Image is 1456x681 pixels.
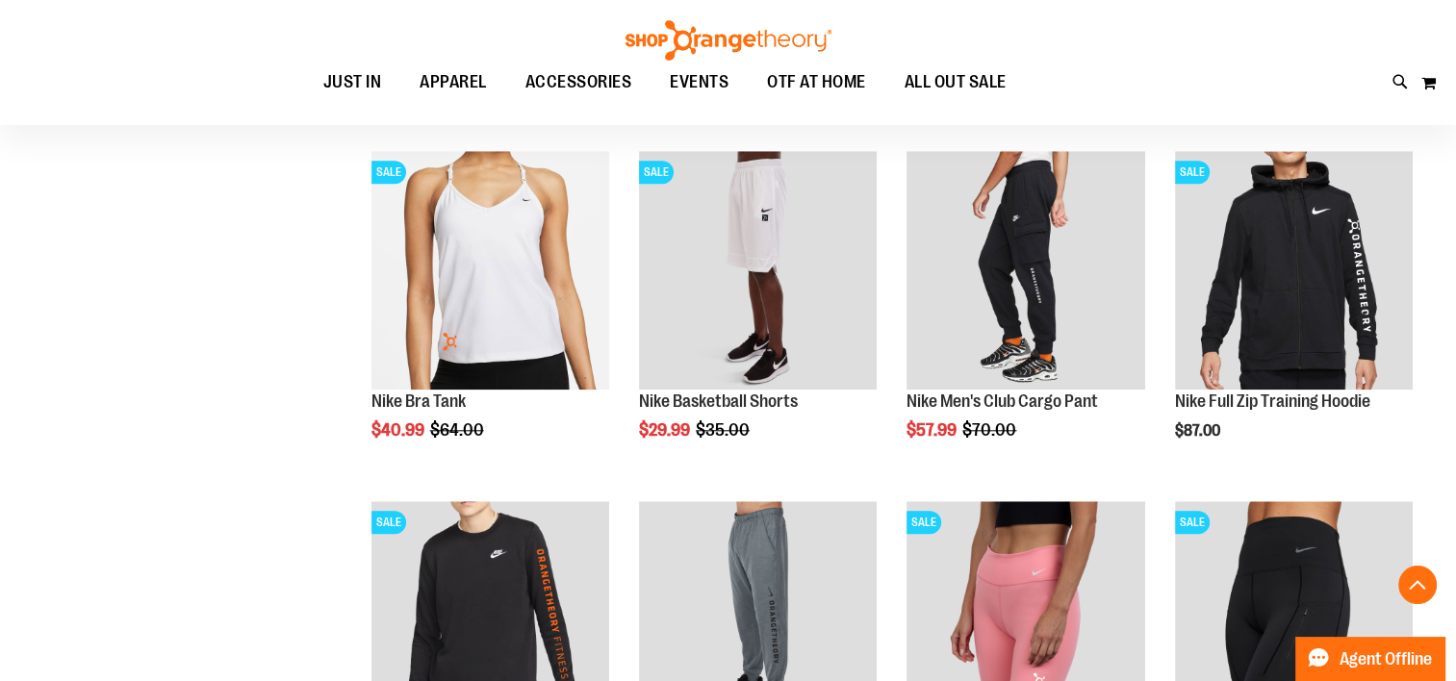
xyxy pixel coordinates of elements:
[1175,151,1413,389] img: Product image for Nike Full Zip Training Hoodie
[1175,422,1223,440] span: $87.00
[907,420,959,440] span: $57.99
[629,141,886,489] div: product
[362,141,619,489] div: product
[767,61,866,104] span: OTF AT HOME
[525,61,632,104] span: ACCESSORIES
[897,141,1154,489] div: product
[1175,151,1413,391] a: Product image for Nike Full Zip Training HoodieSALE
[371,420,427,440] span: $40.99
[962,420,1019,440] span: $70.00
[430,420,487,440] span: $64.00
[639,391,798,411] a: Nike Basketball Shorts
[639,151,877,391] a: Product image for Nike Basketball ShortsSALE
[907,151,1144,389] img: Product image for Nike Mens Club Cargo Pant
[371,391,466,411] a: Nike Bra Tank
[1340,650,1432,668] span: Agent Offline
[1175,511,1210,534] span: SALE
[1398,566,1437,604] button: Back To Top
[696,420,753,440] span: $35.00
[371,511,406,534] span: SALE
[323,61,382,104] span: JUST IN
[1175,161,1210,184] span: SALE
[907,511,941,534] span: SALE
[371,151,609,389] img: Front facing view of plus Nike Bra Tank
[905,61,1007,104] span: ALL OUT SALE
[623,20,834,61] img: Shop Orangetheory
[670,61,728,104] span: EVENTS
[371,161,406,184] span: SALE
[639,420,693,440] span: $29.99
[420,61,487,104] span: APPAREL
[1295,637,1444,681] button: Agent Offline
[639,161,674,184] span: SALE
[371,151,609,391] a: Front facing view of plus Nike Bra TankSALE
[907,151,1144,391] a: Product image for Nike Mens Club Cargo Pant
[1175,391,1370,411] a: Nike Full Zip Training Hoodie
[639,151,877,389] img: Product image for Nike Basketball Shorts
[1165,141,1422,489] div: product
[907,391,1098,411] a: Nike Men's Club Cargo Pant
